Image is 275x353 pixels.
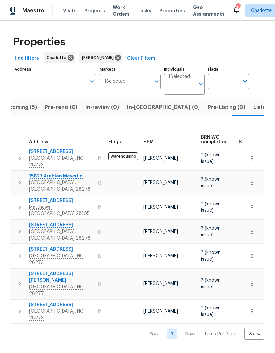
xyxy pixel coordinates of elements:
[251,7,272,14] span: Charlotte
[201,177,221,188] span: ? (known issue)
[201,135,228,144] span: BRN WO completion
[143,254,178,258] span: [PERSON_NAME]
[208,67,249,71] label: Flags
[201,278,221,289] span: ? (known issue)
[13,54,39,63] span: Hide filters
[143,229,178,234] span: [PERSON_NAME]
[45,103,77,112] span: Pre-reno (0)
[143,156,178,161] span: [PERSON_NAME]
[29,140,48,144] span: Address
[104,79,126,84] span: 1 Selected
[127,54,156,63] span: Clear Filters
[143,328,264,340] nav: Pagination Navigation
[196,80,205,89] button: Open
[88,77,97,86] button: Open
[11,52,42,65] button: Hide filters
[2,103,37,112] span: Upcoming (5)
[22,7,44,14] span: Maestro
[236,4,240,11] div: 48
[201,226,221,237] span: ? (known issue)
[15,67,96,71] label: Address
[79,52,122,63] div: [PERSON_NAME]
[143,205,178,209] span: [PERSON_NAME]
[108,152,138,160] span: Warehousing
[137,8,151,13] span: Tasks
[152,77,161,86] button: Open
[44,52,75,63] div: Charlotte
[13,39,65,45] span: Properties
[143,140,154,144] span: HPM
[167,329,177,339] a: Goto page 1
[244,325,264,342] div: 25
[143,281,178,286] span: [PERSON_NAME]
[127,103,200,112] span: In-[GEOGRAPHIC_DATA] (0)
[84,7,105,14] span: Projects
[201,306,221,317] span: ? (known issue)
[201,250,221,262] span: ? (known issue)
[208,103,245,112] span: Pre-Listing (0)
[100,67,161,71] label: Markets
[164,67,205,71] label: Individuals
[47,54,69,61] span: Charlotte
[143,309,178,314] span: [PERSON_NAME]
[240,77,250,86] button: Open
[82,54,116,61] span: [PERSON_NAME]
[85,103,119,112] span: In-review (0)
[143,180,178,185] span: [PERSON_NAME]
[201,153,221,164] span: ? (known issue)
[124,52,158,65] button: Clear Filters
[159,7,185,14] span: Properties
[168,74,190,80] span: 1 Selected
[239,140,260,144] span: Summary
[201,202,221,213] span: ? (known issue)
[113,4,130,17] span: Work Orders
[108,140,121,144] span: Flags
[63,7,76,14] span: Visits
[203,331,236,337] p: Items Per Page
[193,4,225,17] span: Geo Assignments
